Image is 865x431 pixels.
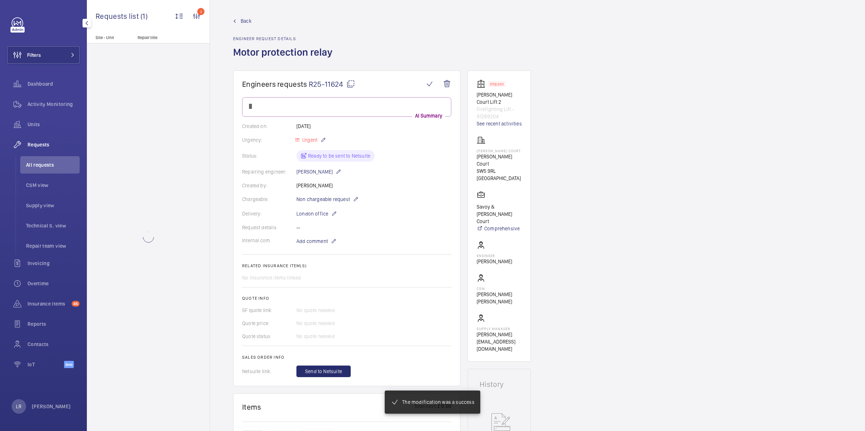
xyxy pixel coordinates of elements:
[138,35,185,40] p: Repair title
[233,46,337,71] h1: Motor protection relay
[96,12,140,21] span: Requests list
[28,260,80,267] span: Invoicing
[477,80,488,88] img: elevator.svg
[477,149,522,153] p: [PERSON_NAME] Court
[64,361,74,368] span: Beta
[477,331,522,353] p: [PERSON_NAME][EMAIL_ADDRESS][DOMAIN_NAME]
[242,263,451,268] h2: Related insurance item(s)
[477,327,522,331] p: Supply manager
[305,368,342,375] span: Send to Netsuite
[477,120,522,127] a: See recent activities
[16,403,21,410] p: LR
[490,83,504,85] p: Stopped
[477,253,512,258] p: Engineer
[477,203,522,225] p: Savoy & [PERSON_NAME] Court
[233,36,337,41] h2: Engineer request details
[477,258,512,265] p: [PERSON_NAME]
[28,141,80,148] span: Requests
[32,403,71,410] p: [PERSON_NAME]
[301,137,317,143] span: Urgent
[28,361,64,368] span: IoT
[28,300,69,307] span: Insurance items
[26,182,80,189] span: CSM view
[477,286,522,291] p: CSM
[28,101,80,108] span: Activity Monitoring
[477,153,522,167] p: [PERSON_NAME] Court
[402,398,474,406] p: The modification was a success
[412,112,445,119] p: AI Summary
[28,280,80,287] span: Overtime
[28,320,80,328] span: Reports
[296,167,341,176] p: [PERSON_NAME]
[26,202,80,209] span: Supply view
[72,301,80,307] span: 46
[480,381,519,388] h1: History
[26,161,80,168] span: All requests
[309,80,355,89] span: R25-11624
[477,225,522,232] a: Comprehensive
[87,35,135,40] p: Site - Unit
[241,17,252,25] span: Back
[26,222,80,229] span: Technical S. view
[296,209,337,218] p: London office
[242,402,261,411] h1: Items
[296,366,351,377] button: Send to Netsuite
[477,167,522,182] p: SW5 9RL [GEOGRAPHIC_DATA]
[28,341,80,348] span: Contacts
[242,296,451,301] h2: Quote info
[296,238,328,245] span: Add comment
[242,80,307,89] span: Engineers requests
[27,51,41,59] span: Filters
[242,355,451,360] h2: Sales order info
[296,196,350,203] span: Non chargeable request
[28,121,80,128] span: Units
[477,291,522,305] p: [PERSON_NAME] [PERSON_NAME]
[28,80,80,88] span: Dashboard
[477,106,522,120] p: Firefighting Lift - 91269204
[26,242,80,249] span: Repair team view
[477,91,522,106] p: [PERSON_NAME] Court Lift 2
[7,46,80,64] button: Filters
